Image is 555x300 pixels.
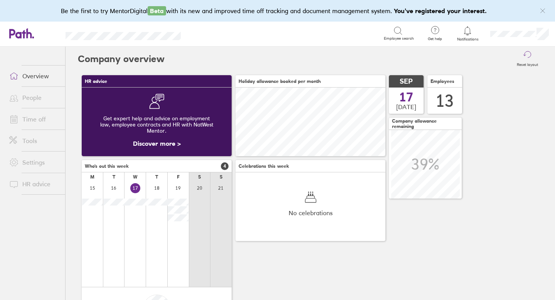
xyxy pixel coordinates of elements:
[177,174,180,180] div: F
[436,91,454,111] div: 13
[289,209,333,216] span: No celebrations
[512,60,543,67] label: Reset layout
[392,118,459,129] span: Company allowance remaining
[202,30,221,37] div: Search
[3,111,65,127] a: Time off
[396,103,416,110] span: [DATE]
[85,163,129,169] span: Who's out this week
[3,68,65,84] a: Overview
[239,163,289,169] span: Celebrations this week
[113,174,115,180] div: T
[384,36,414,41] span: Employee search
[239,79,321,84] span: Holiday allowance booked per month
[512,47,543,71] button: Reset layout
[85,79,107,84] span: HR advice
[198,174,201,180] div: S
[221,162,229,170] span: 4
[148,6,166,15] span: Beta
[3,133,65,148] a: Tools
[394,7,487,15] b: You've registered your interest.
[88,109,225,140] div: Get expert help and advice on employment law, employee contracts and HR with NatWest Mentor.
[133,140,181,147] a: Discover more >
[455,25,480,42] a: Notifications
[61,6,494,15] div: Be the first to try MentorDigital with its new and improved time off tracking and document manage...
[155,174,158,180] div: T
[133,174,138,180] div: W
[455,37,480,42] span: Notifications
[399,91,413,103] span: 17
[431,79,454,84] span: Employees
[3,176,65,192] a: HR advice
[78,47,165,71] h2: Company overview
[3,155,65,170] a: Settings
[400,78,413,86] span: SEP
[90,174,94,180] div: M
[3,90,65,105] a: People
[422,37,447,41] span: Get help
[220,174,222,180] div: S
